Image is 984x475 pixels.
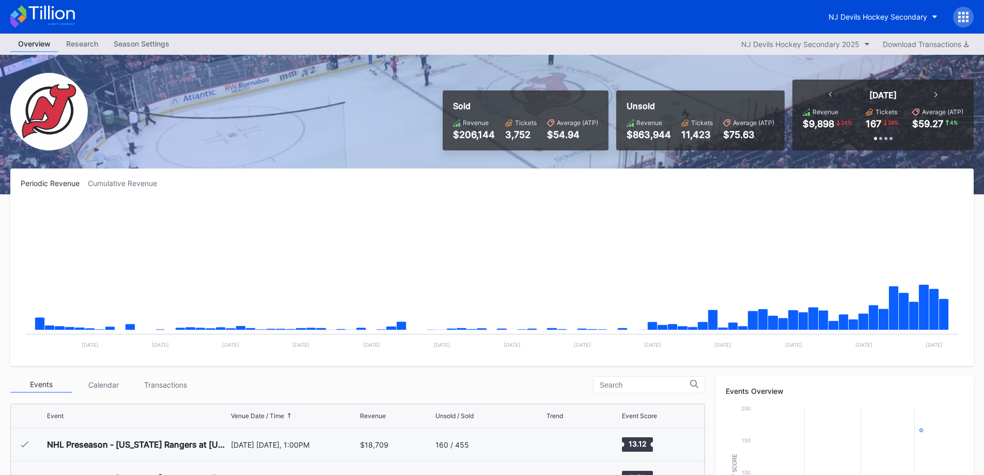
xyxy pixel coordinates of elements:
text: [DATE] [926,342,943,348]
text: [DATE] [222,342,239,348]
text: [DATE] [292,342,309,348]
div: 28 % [887,118,899,127]
a: Season Settings [106,36,177,52]
text: [DATE] [504,342,521,348]
div: $206,144 [453,129,495,140]
svg: Chart title [21,201,963,356]
div: Periodic Revenue [21,179,88,188]
div: Revenue [636,119,662,127]
text: 200 [741,405,751,411]
text: [DATE] [644,342,661,348]
button: NJ Devils Hockey Secondary 2025 [736,37,875,51]
div: Research [58,36,106,51]
text: 150 [742,437,751,443]
text: [DATE] [714,342,731,348]
img: NJ_Devils_Hockey_Secondary.png [10,73,88,150]
div: Venue Date / Time [231,412,284,420]
div: $59.27 [912,118,943,129]
div: Tickets [876,108,897,116]
div: Transactions [134,377,196,393]
div: Revenue [463,119,489,127]
div: 3,752 [505,129,537,140]
button: Download Transactions [878,37,974,51]
text: [DATE] [574,342,591,348]
div: Calendar [72,377,134,393]
div: Average (ATP) [733,119,774,127]
div: Download Transactions [883,40,969,49]
div: 167 [866,118,881,129]
div: Unsold / Sold [435,412,474,420]
text: [DATE] [82,342,99,348]
div: Revenue [813,108,838,116]
div: Sold [453,101,598,111]
div: NHL Preseason - [US_STATE] Rangers at [US_STATE] Devils [47,439,228,450]
div: Tickets [515,119,537,127]
text: 13.12 [628,439,646,448]
a: Research [58,36,106,52]
div: 24 % [840,118,853,127]
button: NJ Devils Hockey Secondary [821,7,945,26]
div: NJ Devils Hockey Secondary 2025 [741,40,860,49]
text: [DATE] [152,342,169,348]
text: [DATE] [855,342,872,348]
text: [DATE] [785,342,802,348]
div: $54.94 [547,129,598,140]
div: Average (ATP) [922,108,963,116]
div: $863,944 [627,129,671,140]
div: 4 % [949,118,959,127]
div: Average (ATP) [557,119,598,127]
div: Revenue [360,412,386,420]
input: Search [600,381,690,389]
div: Events Overview [726,387,963,395]
div: Event Score [622,412,657,420]
div: Cumulative Revenue [88,179,165,188]
div: Event [47,412,64,420]
text: [DATE] [363,342,380,348]
div: Trend [546,412,563,420]
text: [DATE] [433,342,450,348]
div: $75.63 [723,129,774,140]
div: 160 / 455 [435,440,469,449]
div: Unsold [627,101,774,111]
div: Season Settings [106,36,177,51]
div: $18,709 [360,440,388,449]
div: Events [10,377,72,393]
svg: Chart title [546,432,577,457]
a: Overview [10,36,58,52]
div: [DATE] [869,90,897,100]
div: $9,898 [803,118,834,129]
div: [DATE] [DATE], 1:00PM [231,440,358,449]
div: NJ Devils Hockey Secondary [829,12,927,21]
div: 11,423 [681,129,713,140]
div: Tickets [691,119,713,127]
